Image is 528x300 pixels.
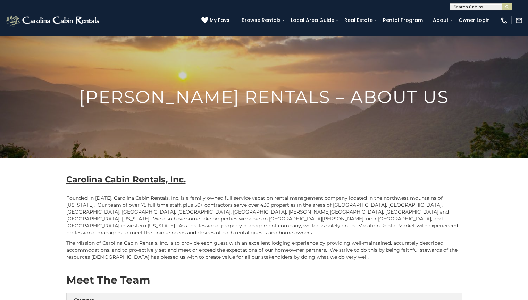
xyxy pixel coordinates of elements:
[515,17,523,24] img: mail-regular-white.png
[66,240,462,260] p: The Mission of Carolina Cabin Rentals, Inc. is to provide each guest with an excellent lodging ex...
[455,15,493,26] a: Owner Login
[66,174,186,184] b: Carolina Cabin Rentals, Inc.
[238,15,284,26] a: Browse Rentals
[66,274,150,286] strong: Meet The Team
[500,17,508,24] img: phone-regular-white.png
[210,17,229,24] span: My Favs
[5,14,101,27] img: White-1-2.png
[66,194,462,236] p: Founded in [DATE], Carolina Cabin Rentals, Inc. is a family owned full service vacation rental ma...
[429,15,452,26] a: About
[201,17,231,24] a: My Favs
[287,15,338,26] a: Local Area Guide
[379,15,426,26] a: Rental Program
[341,15,376,26] a: Real Estate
